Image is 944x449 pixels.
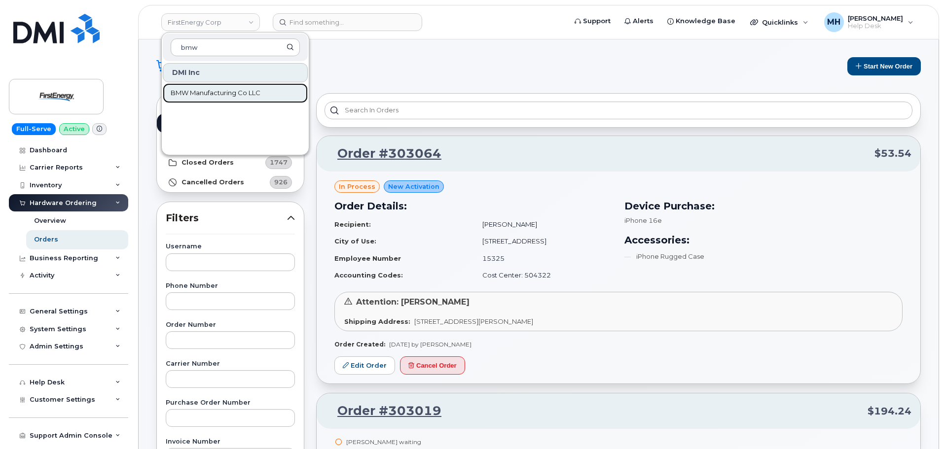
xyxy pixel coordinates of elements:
a: Edit Order [334,356,395,375]
strong: Order Created: [334,341,385,348]
span: iPhone 16e [624,216,662,224]
h3: Order Details: [334,199,613,213]
div: [PERSON_NAME] waiting [346,438,432,446]
span: in process [339,182,375,191]
td: Cost Center: 504322 [473,267,613,284]
td: 15325 [473,250,613,267]
strong: Closed Orders [182,159,234,167]
span: Attention: [PERSON_NAME] [356,297,470,307]
strong: Accounting Codes: [334,271,403,279]
h3: Accessories: [624,233,903,247]
a: Order #303064 [326,145,441,163]
a: Processed Orders9 [157,133,304,153]
h3: Device Purchase: [624,199,903,213]
a: Order #303019 [326,402,441,420]
a: Open Orders16 [157,113,304,133]
span: BMW Manufacturing Co LLC [171,88,260,98]
label: Purchase Order Number [166,400,295,406]
a: All Orders2698 [157,94,304,113]
a: Closed Orders1747 [157,153,304,173]
span: New Activation [388,182,439,191]
span: Filters [166,211,287,225]
button: Cancel Order [400,356,465,375]
strong: Cancelled Orders [182,178,244,186]
button: Start New Order [847,57,921,75]
span: $194.24 [868,404,911,418]
strong: Employee Number [334,254,401,262]
strong: City of Use: [334,237,376,245]
iframe: Messenger Launcher [901,406,937,442]
label: Phone Number [166,283,295,289]
input: Search in orders [325,102,912,119]
label: Order Number [166,322,295,328]
span: $53.54 [874,146,911,161]
a: BMW Manufacturing Co LLC [163,83,308,103]
a: Cancelled Orders926 [157,173,304,192]
span: 1747 [270,158,288,167]
span: [DATE] by [PERSON_NAME] [389,341,472,348]
input: Search [171,38,300,56]
label: Invoice Number [166,439,295,445]
div: DMI Inc [163,63,308,82]
span: 926 [274,177,288,187]
strong: Shipping Address: [344,317,410,325]
label: Username [166,243,295,250]
label: Carrier Number [166,361,295,367]
td: [PERSON_NAME] [473,216,613,233]
li: iPhone Rugged Case [624,252,903,261]
span: [STREET_ADDRESS][PERSON_NAME] [414,317,533,325]
strong: Recipient: [334,220,371,228]
td: [STREET_ADDRESS] [473,233,613,250]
